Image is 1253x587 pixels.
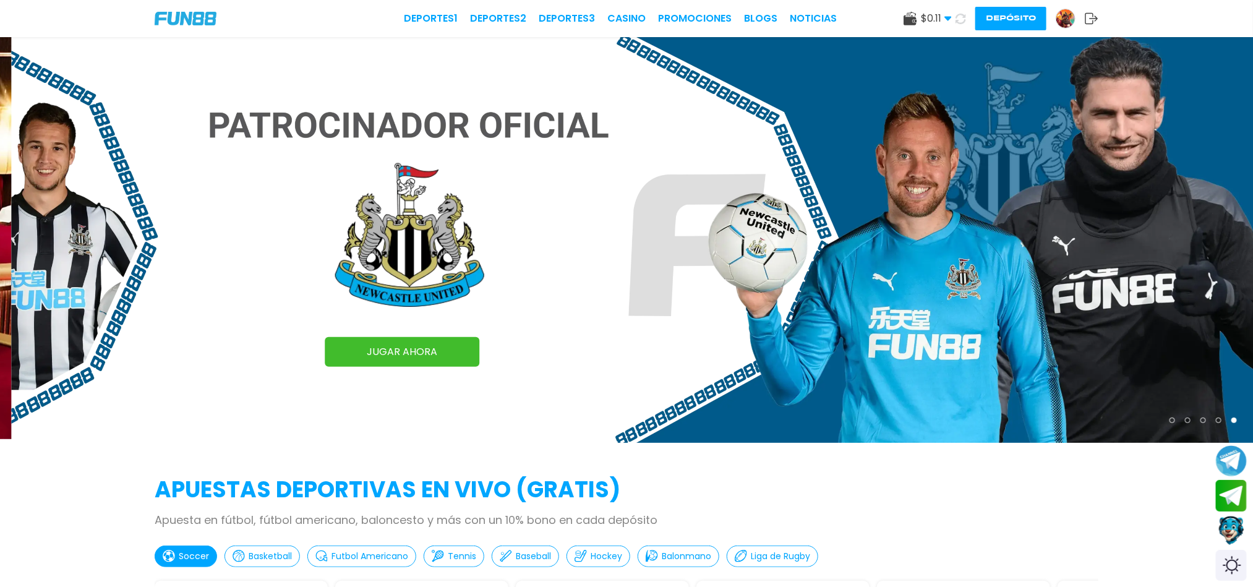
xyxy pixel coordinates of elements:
a: NOTICIAS [790,11,837,26]
button: Baseball [492,546,559,567]
a: JUGAR AHORA [325,337,479,367]
button: Depósito [975,7,1046,30]
a: Deportes2 [470,11,526,26]
button: Soccer [155,546,217,567]
button: Join telegram [1216,480,1247,512]
a: Deportes1 [404,11,458,26]
p: Soccer [179,550,209,563]
p: Apuesta en fútbol, fútbol americano, baloncesto y más con un 10% bono en cada depósito [155,512,1098,528]
a: Deportes3 [539,11,595,26]
p: Basketball [249,550,292,563]
button: Liga de Rugby [727,546,818,567]
button: Contact customer service [1216,515,1247,547]
p: Balonmano [662,550,711,563]
a: BLOGS [744,11,777,26]
p: Hockey [591,550,622,563]
span: $ 0.11 [921,11,952,26]
button: Tennis [424,546,484,567]
button: Join telegram channel [1216,445,1247,477]
p: Futbol Americano [331,550,408,563]
p: Liga de Rugby [751,550,810,563]
img: Company Logo [155,12,216,25]
button: Futbol Americano [307,546,416,567]
a: CASINO [607,11,646,26]
h2: APUESTAS DEPORTIVAS EN VIVO (gratis) [155,473,1098,507]
img: Avatar [1056,9,1075,28]
a: Avatar [1056,9,1085,28]
button: Hockey [567,546,630,567]
div: Switch theme [1216,550,1247,581]
p: Baseball [516,550,551,563]
button: Basketball [225,546,300,567]
a: Promociones [658,11,732,26]
p: Tennis [448,550,476,563]
button: Balonmano [638,546,719,567]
